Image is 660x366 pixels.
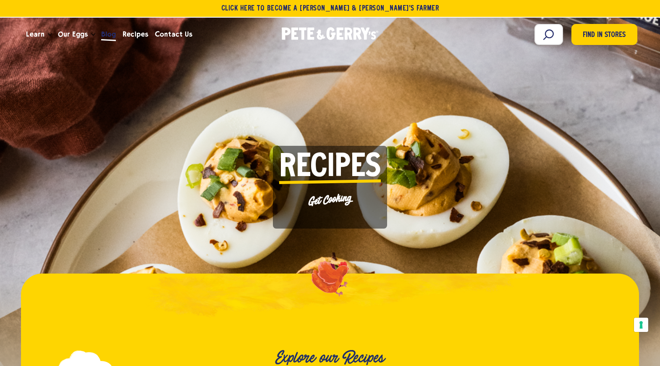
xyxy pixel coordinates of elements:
a: Recipes [119,23,152,46]
span: Find in Stores [583,30,626,41]
span: Learn [26,29,45,39]
p: Get Cooking [279,189,381,211]
span: Recipes [123,29,148,39]
a: Blog [98,23,119,46]
button: Open the dropdown menu for Learn [48,33,52,36]
span: Blog [101,29,116,39]
a: Our Eggs [55,23,91,46]
span: Contact Us [155,29,192,39]
button: Open the dropdown menu for Our Eggs [91,33,95,36]
a: Contact Us [152,23,196,46]
span: Our Eggs [58,29,87,39]
input: Search [534,24,563,45]
button: Your consent preferences for tracking technologies [634,318,648,332]
a: Find in Stores [571,24,637,45]
a: Learn [23,23,48,46]
span: Recipes [279,152,381,184]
